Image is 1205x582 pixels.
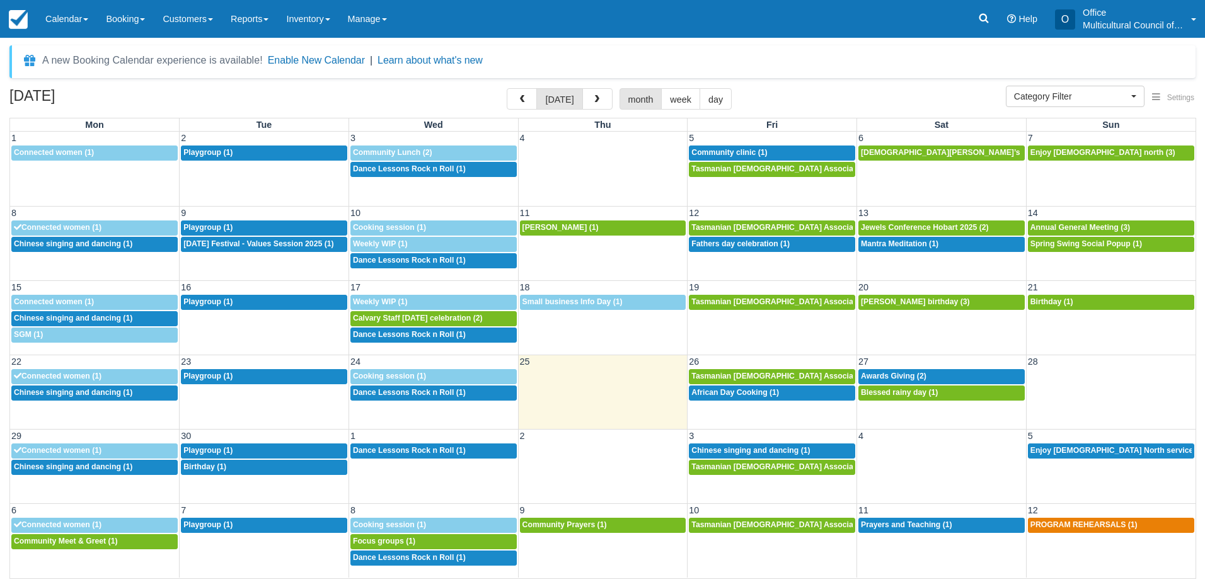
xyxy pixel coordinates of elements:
[353,297,408,306] span: Weekly WIP (1)
[935,120,948,130] span: Sat
[11,237,178,252] a: Chinese singing and dancing (1)
[10,282,23,292] span: 15
[858,145,1025,161] a: [DEMOGRAPHIC_DATA][PERSON_NAME]’s birthday (1)
[861,372,926,380] span: Awards Giving (2)
[180,208,187,218] span: 9
[1083,19,1184,31] p: Multicultural Council of [GEOGRAPHIC_DATA]
[353,148,432,157] span: Community Lunch (2)
[522,520,607,529] span: Community Prayers (1)
[350,328,517,343] a: Dance Lessons Rock n Roll (1)
[1028,518,1194,533] a: PROGRAM REHEARSALS (1)
[350,534,517,549] a: Focus groups (1)
[688,282,700,292] span: 19
[350,220,517,236] a: Cooking session (1)
[1028,220,1194,236] a: Annual General Meeting (3)
[350,237,517,252] a: Weekly WIP (1)
[1027,431,1034,441] span: 5
[181,237,347,252] a: [DATE] Festival - Values Session 2025 (1)
[11,369,178,384] a: Connected women (1)
[10,431,23,441] span: 29
[661,88,700,110] button: week
[857,431,865,441] span: 4
[1028,443,1194,459] a: Enjoy [DEMOGRAPHIC_DATA] North service (3)
[688,431,695,441] span: 3
[181,443,347,459] a: Playgroup (1)
[350,518,517,533] a: Cooking session (1)
[858,369,1025,384] a: Awards Giving (2)
[11,220,178,236] a: Connected women (1)
[766,120,778,130] span: Fri
[183,372,233,380] span: Playgroup (1)
[14,223,101,232] span: Connected women (1)
[353,537,415,545] span: Focus groups (1)
[1028,145,1194,161] a: Enjoy [DEMOGRAPHIC_DATA] north (3)
[370,55,372,66] span: |
[350,311,517,326] a: Calvary Staff [DATE] celebration (2)
[11,443,178,459] a: Connected women (1)
[1102,120,1119,130] span: Sun
[1030,239,1142,248] span: Spring Swing Social Popup (1)
[42,53,263,68] div: A new Booking Calendar experience is available!
[861,148,1064,157] span: [DEMOGRAPHIC_DATA][PERSON_NAME]’s birthday (1)
[9,88,169,111] h2: [DATE]
[691,297,940,306] span: Tasmanian [DEMOGRAPHIC_DATA] Association -Weekly Praying (1)
[689,518,855,533] a: Tasmanian [DEMOGRAPHIC_DATA] Association -Weekly Praying (1)
[350,145,517,161] a: Community Lunch (2)
[858,518,1025,533] a: Prayers and Teaching (1)
[349,208,362,218] span: 10
[1167,93,1194,102] span: Settings
[522,297,623,306] span: Small business Info Day (1)
[353,330,466,339] span: Dance Lessons Rock n Roll (1)
[520,518,686,533] a: Community Prayers (1)
[857,357,870,367] span: 27
[353,372,426,380] span: Cooking session (1)
[689,237,855,252] a: Fathers day celebration (1)
[857,208,870,218] span: 13
[689,385,855,401] a: African Day Cooking (1)
[861,239,938,248] span: Mantra Meditation (1)
[1006,86,1144,107] button: Category Filter
[861,520,952,529] span: Prayers and Teaching (1)
[14,239,132,248] span: Chinese singing and dancing (1)
[861,223,989,232] span: Jewels Conference Hobart 2025 (2)
[11,295,178,310] a: Connected women (1)
[14,520,101,529] span: Connected women (1)
[594,120,611,130] span: Thu
[689,162,855,177] a: Tasmanian [DEMOGRAPHIC_DATA] Association -Weekly Praying (1)
[536,88,582,110] button: [DATE]
[691,462,940,471] span: Tasmanian [DEMOGRAPHIC_DATA] Association -Weekly Praying (1)
[183,223,233,232] span: Playgroup (1)
[858,385,1025,401] a: Blessed rainy day (1)
[180,282,192,292] span: 16
[10,357,23,367] span: 22
[1030,223,1130,232] span: Annual General Meeting (3)
[857,133,865,143] span: 6
[1030,520,1138,529] span: PROGRAM REHEARSALS (1)
[353,239,408,248] span: Weekly WIP (1)
[11,460,178,475] a: Chinese singing and dancing (1)
[691,388,779,397] span: African Day Cooking (1)
[353,314,483,322] span: Calvary Staff [DATE] celebration (2)
[378,55,483,66] a: Learn about what's new
[522,223,599,232] span: [PERSON_NAME] (1)
[349,133,357,143] span: 3
[353,388,466,397] span: Dance Lessons Rock n Roll (1)
[620,88,662,110] button: month
[520,295,686,310] a: Small business Info Day (1)
[10,133,18,143] span: 1
[1144,89,1202,107] button: Settings
[1018,14,1037,24] span: Help
[689,443,855,459] a: Chinese singing and dancing (1)
[691,223,940,232] span: Tasmanian [DEMOGRAPHIC_DATA] Association -Weekly Praying (1)
[11,145,178,161] a: Connected women (1)
[14,537,118,545] span: Community Meet & Greet (1)
[1030,297,1073,306] span: Birthday (1)
[857,505,870,515] span: 11
[257,120,272,130] span: Tue
[861,297,970,306] span: [PERSON_NAME] birthday (3)
[183,239,333,248] span: [DATE] Festival - Values Session 2025 (1)
[519,431,526,441] span: 2
[181,220,347,236] a: Playgroup (1)
[691,520,940,529] span: Tasmanian [DEMOGRAPHIC_DATA] Association -Weekly Praying (1)
[520,220,686,236] a: [PERSON_NAME] (1)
